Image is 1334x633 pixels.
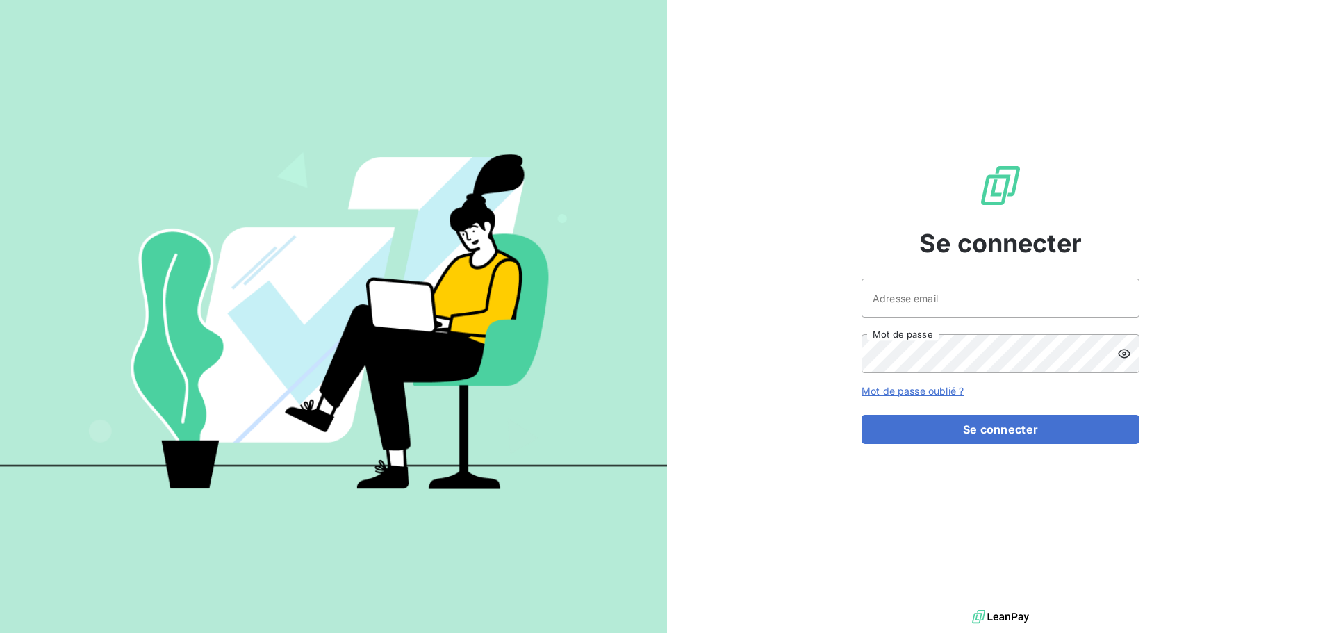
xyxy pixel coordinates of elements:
span: Se connecter [919,224,1082,262]
img: logo [972,607,1029,627]
img: Logo LeanPay [978,163,1023,208]
a: Mot de passe oublié ? [862,385,964,397]
button: Se connecter [862,415,1139,444]
input: placeholder [862,279,1139,318]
